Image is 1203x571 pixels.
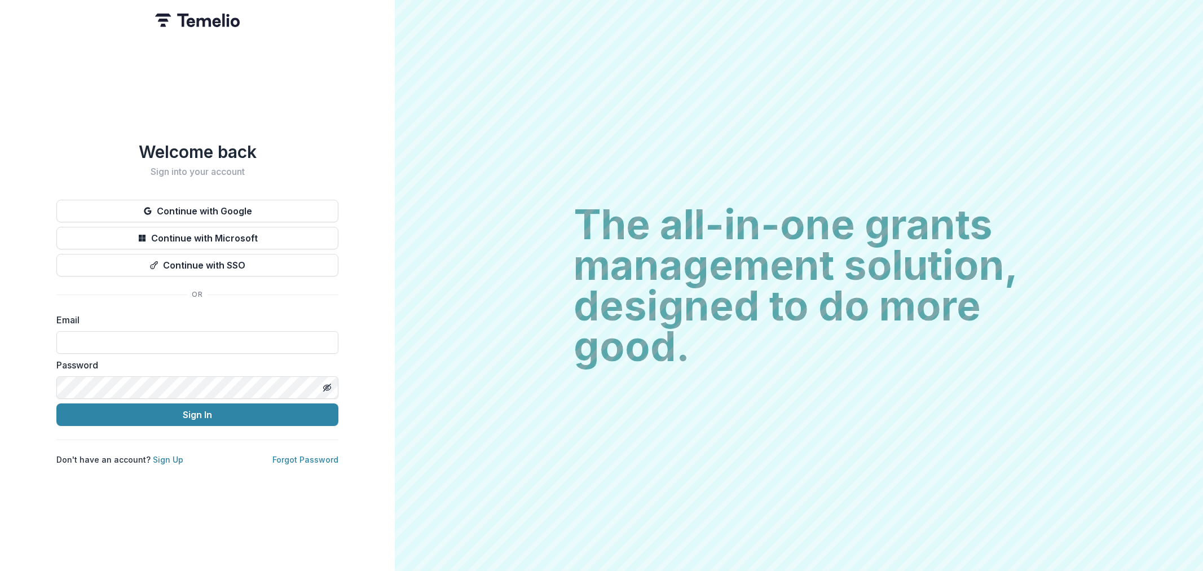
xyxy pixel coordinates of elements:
button: Continue with Microsoft [56,227,338,249]
h2: Sign into your account [56,166,338,177]
p: Don't have an account? [56,454,183,465]
a: Sign Up [153,455,183,464]
a: Forgot Password [272,455,338,464]
h1: Welcome back [56,142,338,162]
button: Toggle password visibility [318,379,336,397]
label: Password [56,358,332,372]
button: Sign In [56,403,338,426]
label: Email [56,313,332,327]
button: Continue with Google [56,200,338,222]
button: Continue with SSO [56,254,338,276]
img: Temelio [155,14,240,27]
